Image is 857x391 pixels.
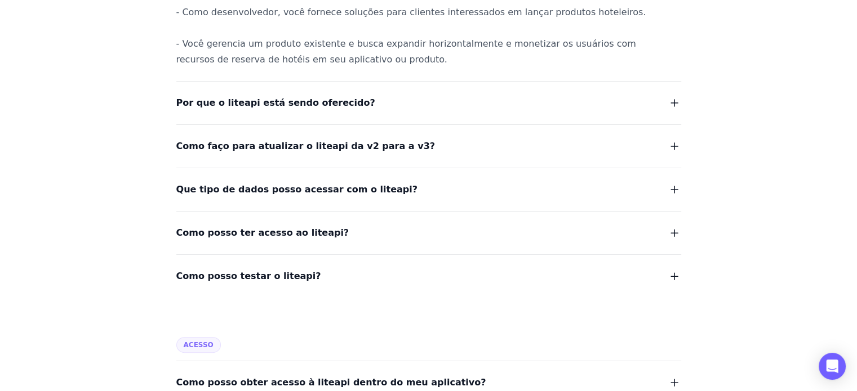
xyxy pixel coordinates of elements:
[176,38,636,65] font: - Você gerencia um produto existente e busca expandir horizontalmente e monetizar os usuários com...
[176,97,375,108] font: Por que o liteapi está sendo oferecido?
[176,268,681,284] button: Como posso testar o liteapi?
[176,7,646,17] font: - Como desenvolvedor, você fornece soluções para clientes interessados ​​em lançar produtos hotel...
[184,341,214,349] font: Acesso
[176,182,681,197] button: Que tipo de dados posso acessar com o liteapi?
[176,375,681,390] button: Como posso obter acesso à liteapi dentro do meu aplicativo?
[176,184,418,195] font: Que tipo de dados posso acessar com o liteapi?
[176,95,681,111] button: Por que o liteapi está sendo oferecido?
[176,271,321,281] font: Como posso testar o liteapi?
[176,377,486,388] font: Como posso obter acesso à liteapi dentro do meu aplicativo?
[176,138,681,154] button: Como faço para atualizar o liteapi da v2 para a v3?
[819,353,846,380] div: Abra o Intercom Messenger
[176,227,349,238] font: Como posso ter acesso ao liteapi?
[176,141,435,151] font: Como faço para atualizar o liteapi da v2 para a v3?
[176,225,681,241] button: Como posso ter acesso ao liteapi?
